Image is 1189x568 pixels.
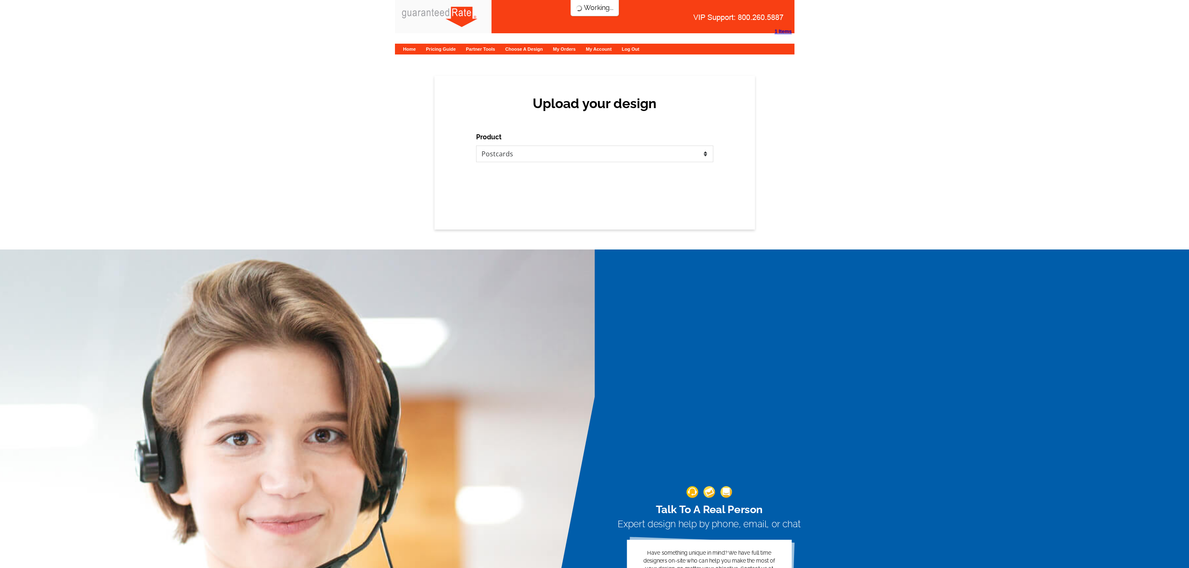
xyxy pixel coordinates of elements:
label: Product [476,132,501,142]
a: My Orders [553,47,576,52]
img: support-img-3_1.png [720,486,732,498]
a: Partner Tools [466,47,495,52]
img: support-img-1.png [686,486,698,498]
strong: 1 Items [774,29,792,35]
a: Home [403,47,416,52]
a: Pricing Guide [426,47,456,52]
h2: Talk To A Real Person [618,503,801,516]
a: Choose A Design [505,47,543,52]
h2: Upload your design [484,96,705,111]
a: Log Out [622,47,639,52]
img: loading... [576,5,582,12]
h3: Expert design help by phone, email, or chat [618,519,801,530]
a: My Account [586,47,612,52]
img: support-img-2.png [703,486,715,498]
